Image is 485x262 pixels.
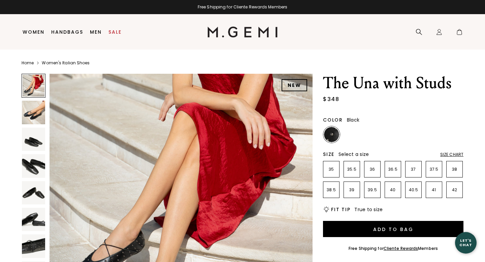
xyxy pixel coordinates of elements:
[282,79,307,91] div: NEW
[331,207,350,212] h2: Fit Tip
[22,234,45,258] img: The Una with Studs
[323,117,343,123] h2: Color
[90,29,102,35] a: Men
[323,152,334,157] h2: Size
[108,29,122,35] a: Sale
[323,221,463,237] button: Add to Bag
[323,187,339,193] p: 38.5
[324,127,339,142] img: Black
[349,246,438,251] div: Free Shipping for Members
[447,167,462,172] p: 38
[323,74,463,93] h1: The Una with Studs
[426,187,442,193] p: 41
[23,29,44,35] a: Women
[22,60,34,66] a: Home
[22,154,45,177] img: The Una with Studs
[364,167,380,172] p: 36
[364,187,380,193] p: 39.5
[455,238,477,247] div: Let's Chat
[22,101,45,124] img: The Una with Studs
[447,187,462,193] p: 42
[344,167,360,172] p: 35.5
[406,167,421,172] p: 37
[323,167,339,172] p: 35
[384,245,418,251] a: Cliente Rewards
[42,60,90,66] a: Women's Italian Shoes
[347,117,359,123] span: Black
[22,208,45,231] img: The Una with Studs
[426,167,442,172] p: 37.5
[51,29,83,35] a: Handbags
[323,95,339,103] div: $348
[338,151,369,158] span: Select a size
[354,206,383,213] span: True to size
[344,187,360,193] p: 39
[440,152,463,157] div: Size Chart
[22,181,45,204] img: The Una with Studs
[22,128,45,151] img: The Una with Studs
[385,187,401,193] p: 40
[207,27,278,37] img: M.Gemi
[406,187,421,193] p: 40.5
[385,167,401,172] p: 36.5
